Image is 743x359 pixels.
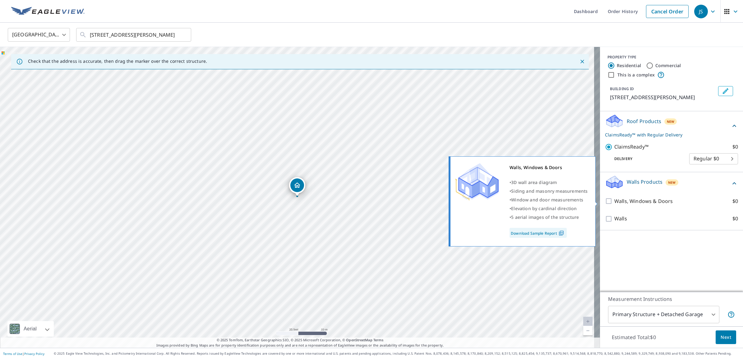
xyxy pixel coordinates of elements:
p: ClaimsReady™ with Regular Delivery [605,131,731,138]
img: Premium [455,163,499,200]
div: Primary Structure + Detached Garage [608,306,719,323]
p: Walls Products [627,178,662,186]
p: | [3,352,44,356]
p: Delivery [605,156,689,162]
span: Window and door measurements [511,197,583,203]
div: Aerial [22,321,39,337]
div: Regular $0 [689,150,738,168]
p: $0 [732,197,738,205]
label: Commercial [655,62,681,69]
button: Close [578,58,586,66]
div: • [510,187,588,196]
p: Check that the address is accurate, then drag the marker over the correct structure. [28,58,207,64]
p: [STREET_ADDRESS][PERSON_NAME] [610,94,716,101]
div: • [510,178,588,187]
span: 3D wall area diagram [511,179,557,185]
span: Siding and masonry measurements [511,188,588,194]
p: Walls [614,215,627,223]
img: EV Logo [11,7,85,16]
div: JS [694,5,708,18]
input: Search by address or latitude-longitude [90,26,178,44]
label: Residential [617,62,641,69]
span: New [667,119,675,124]
a: Privacy Policy [24,352,44,356]
a: Current Level 20, Zoom Out [583,326,593,335]
p: Roof Products [627,117,661,125]
a: Terms [373,338,384,342]
button: Next [716,330,736,344]
a: Current Level 20, Zoom In Disabled [583,317,593,326]
span: Next [721,334,731,341]
p: BUILDING ID [610,86,634,91]
div: • [510,196,588,204]
a: Cancel Order [646,5,689,18]
p: $0 [732,143,738,151]
a: OpenStreetMap [346,338,372,342]
div: [GEOGRAPHIC_DATA] [8,26,70,44]
p: Estimated Total: $0 [607,330,661,344]
a: Download Sample Report [510,228,567,238]
div: Walls ProductsNew [605,175,738,192]
div: Roof ProductsNewClaimsReady™ with Regular Delivery [605,114,738,138]
img: Pdf Icon [557,230,565,236]
span: © 2025 TomTom, Earthstar Geographics SIO, © 2025 Microsoft Corporation, © [217,338,384,343]
button: Edit building 1 [718,86,733,96]
div: Aerial [7,321,54,337]
span: New [668,180,676,185]
div: Walls, Windows & Doors [510,163,588,172]
div: • [510,204,588,213]
div: • [510,213,588,222]
p: Walls, Windows & Doors [614,197,673,205]
span: Elevation by cardinal direction [511,205,577,211]
a: Terms of Use [3,352,22,356]
p: ClaimsReady™ [614,143,648,151]
span: Your report will include the primary structure and a detached garage if one exists. [727,311,735,318]
div: PROPERTY TYPE [607,54,736,60]
span: 5 aerial images of the structure [511,214,579,220]
p: Measurement Instructions [608,295,735,303]
label: This is a complex [617,72,655,78]
p: $0 [732,215,738,223]
p: © 2025 Eagle View Technologies, Inc. and Pictometry International Corp. All Rights Reserved. Repo... [54,351,740,356]
div: Dropped pin, building 1, Residential property, N4099 Oconnor Rd Columbus, WI 53925 [289,177,305,196]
